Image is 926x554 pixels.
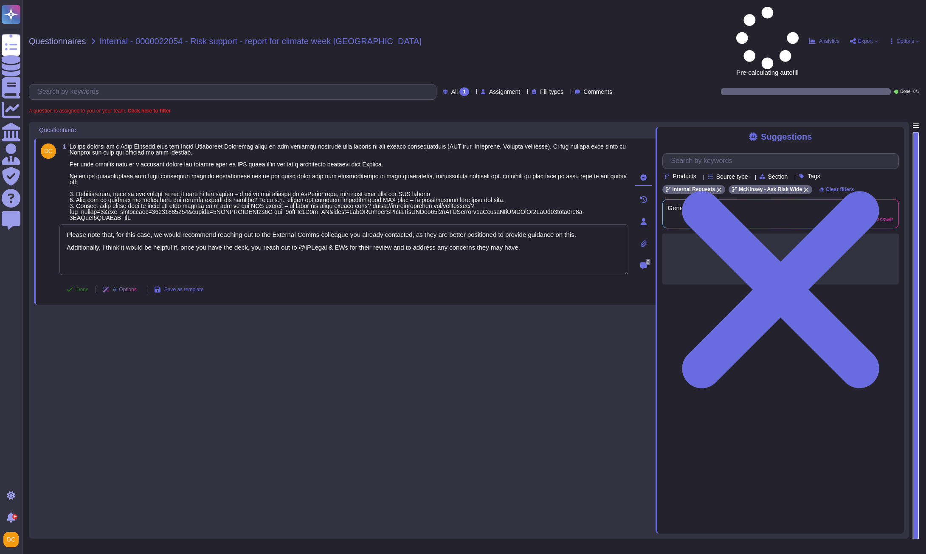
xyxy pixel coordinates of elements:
input: Search by keywords [34,84,436,99]
span: Questionnaire [39,127,76,133]
span: Pre-calculating autofill [736,7,799,76]
span: Questionnaires [29,37,86,45]
span: Comments [583,89,612,95]
span: Done: [900,90,912,94]
b: Click here to filter [126,108,171,114]
span: Options [897,39,914,44]
img: user [3,532,19,547]
span: All [451,89,458,95]
span: Lo ips dolorsi am c Adip Elitsedd eius tem Incid Utlaboreet Doloremag aliqu en adm veniamqu nostr... [70,143,627,221]
span: Assignment [489,89,520,95]
div: 1 [459,87,469,96]
button: Analytics [809,38,839,45]
span: 1 [59,143,66,149]
span: Analytics [819,39,839,44]
span: Export [858,39,873,44]
button: user [2,530,25,549]
button: Save as template [147,281,211,298]
div: 9+ [12,514,17,519]
span: 0 [646,259,650,265]
img: user [41,143,56,159]
button: Done [59,281,96,298]
span: AI Options [113,287,137,292]
span: Done [76,287,89,292]
span: A question is assigned to you or your team. [29,108,171,113]
textarea: Please note that, for this case, we would recommend reaching out to the External Comms colleague ... [59,224,628,275]
span: Save as template [164,287,204,292]
span: 0 / 1 [913,90,919,94]
span: Fill types [540,89,563,95]
input: Search by keywords [667,154,898,169]
span: Internal - 0000022054 - Risk support - report for climate week [GEOGRAPHIC_DATA] [100,37,422,45]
